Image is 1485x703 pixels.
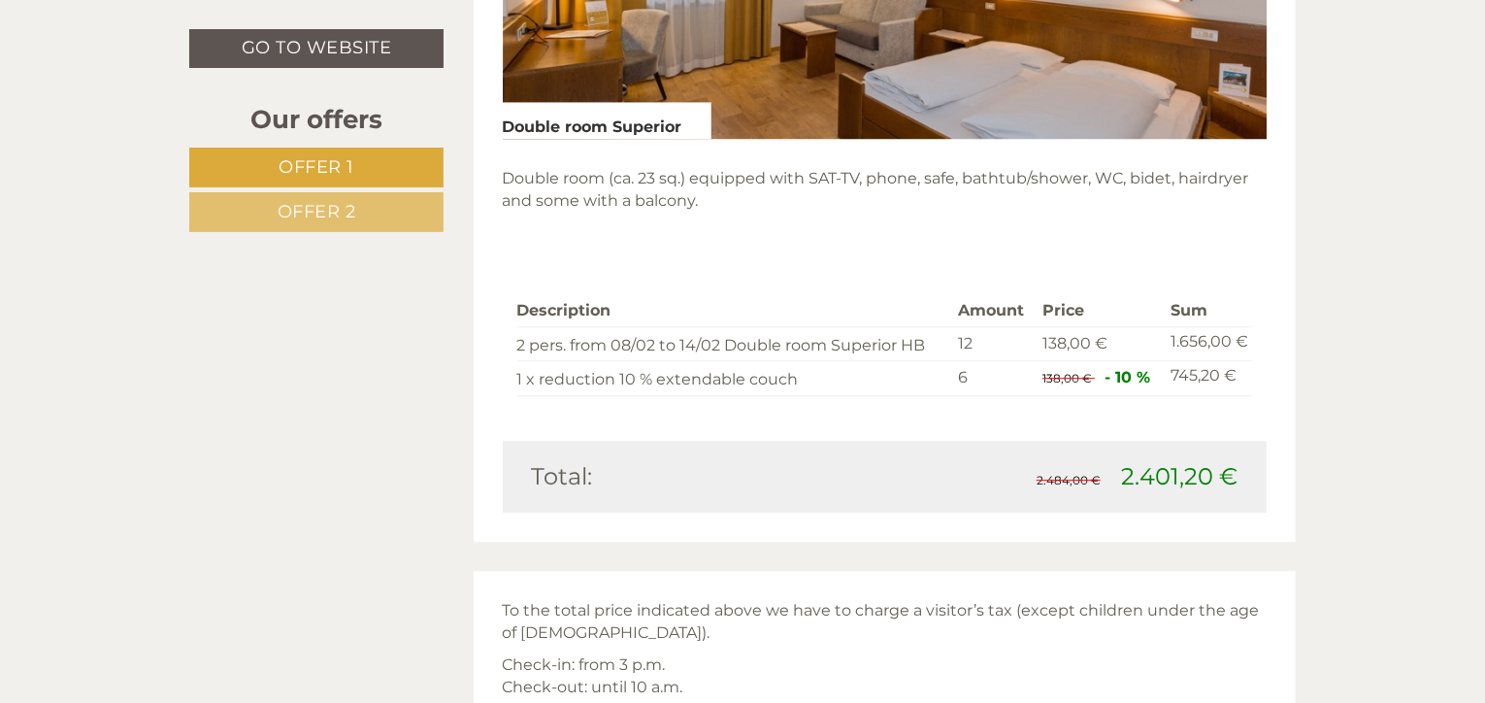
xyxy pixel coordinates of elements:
[279,156,354,178] span: Offer 1
[189,102,444,138] div: Our offers
[950,361,1035,396] td: 6
[1105,368,1150,386] span: - 10 %
[1037,473,1101,487] span: 2.484,00 €
[503,168,1268,213] p: Double room (ca. 23 sq.) equipped with SAT-TV, phone, safe, bathtub/shower, WC, bidet, hairdryer ...
[517,361,950,396] td: 1 x reduction 10 % extendable couch
[1163,296,1252,326] th: Sum
[278,201,356,222] span: Offer 2
[1042,334,1107,352] span: 138,00 €
[1163,326,1252,361] td: 1.656,00 €
[503,654,1268,699] p: Check-in: from 3 p.m. Check-out: until 10 a.m.
[950,326,1035,361] td: 12
[503,102,711,139] div: Double room Superior
[517,296,950,326] th: Description
[189,29,444,68] a: Go to website
[517,326,950,361] td: 2 pers. from 08/02 to 14/02 Double room Superior HB
[517,460,885,493] div: Total:
[503,600,1268,645] p: To the total price indicated above we have to charge a visitor’s tax (except children under the a...
[1042,371,1092,385] span: 138,00 €
[950,296,1035,326] th: Amount
[1163,361,1252,396] td: 745,20 €
[1035,296,1163,326] th: Price
[1121,462,1237,490] span: 2.401,20 €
